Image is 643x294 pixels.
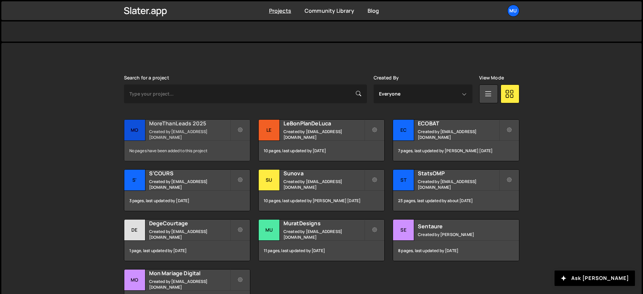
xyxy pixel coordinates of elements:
[393,191,519,211] div: 23 pages, last updated by about [DATE]
[124,241,250,261] div: 1 page, last updated by [DATE]
[259,241,384,261] div: 11 pages, last updated by [DATE]
[283,170,364,177] h2: Sunova
[124,141,250,161] div: No pages have been added to this project
[479,75,504,80] label: View Mode
[393,241,519,261] div: 8 pages, last updated by [DATE]
[149,179,230,190] small: Created by [EMAIL_ADDRESS][DOMAIN_NAME]
[393,170,414,191] div: St
[149,229,230,240] small: Created by [EMAIL_ADDRESS][DOMAIN_NAME]
[283,120,364,127] h2: LeBonPlanDeLuca
[124,84,367,103] input: Type your project...
[393,141,519,161] div: 7 pages, last updated by [PERSON_NAME] [DATE]
[418,232,499,237] small: Created by [PERSON_NAME]
[149,170,230,177] h2: S'COURS
[124,270,145,291] div: Mo
[149,279,230,290] small: Created by [EMAIL_ADDRESS][DOMAIN_NAME]
[305,7,354,14] a: Community Library
[124,191,250,211] div: 3 pages, last updated by [DATE]
[259,170,280,191] div: Su
[418,120,499,127] h2: ECOBAT
[124,170,145,191] div: S'
[259,120,280,141] div: Le
[124,119,250,161] a: Mo MoreThanLeads 2025 Created by [EMAIL_ADDRESS][DOMAIN_NAME] No pages have been added to this pr...
[393,169,519,211] a: St StatsOMP Created by [EMAIL_ADDRESS][DOMAIN_NAME] 23 pages, last updated by about [DATE]
[393,220,414,241] div: Se
[149,120,230,127] h2: MoreThanLeads 2025
[393,219,519,261] a: Se Sentaure Created by [PERSON_NAME] 8 pages, last updated by [DATE]
[259,220,280,241] div: Mu
[283,129,364,140] small: Created by [EMAIL_ADDRESS][DOMAIN_NAME]
[259,141,384,161] div: 10 pages, last updated by [DATE]
[393,119,519,161] a: EC ECOBAT Created by [EMAIL_ADDRESS][DOMAIN_NAME] 7 pages, last updated by [PERSON_NAME] [DATE]
[368,7,379,14] a: Blog
[283,220,364,227] h2: MuratDesigns
[418,170,499,177] h2: StatsOMP
[507,5,519,17] a: Mu
[258,219,385,261] a: Mu MuratDesigns Created by [EMAIL_ADDRESS][DOMAIN_NAME] 11 pages, last updated by [DATE]
[283,179,364,190] small: Created by [EMAIL_ADDRESS][DOMAIN_NAME]
[124,220,145,241] div: De
[124,75,169,80] label: Search for a project
[149,220,230,227] h2: DegeCourtage
[259,191,384,211] div: 10 pages, last updated by [PERSON_NAME] [DATE]
[258,119,385,161] a: Le LeBonPlanDeLuca Created by [EMAIL_ADDRESS][DOMAIN_NAME] 10 pages, last updated by [DATE]
[374,75,399,80] label: Created By
[418,223,499,230] h2: Sentaure
[418,179,499,190] small: Created by [EMAIL_ADDRESS][DOMAIN_NAME]
[555,271,635,286] button: Ask [PERSON_NAME]
[124,219,250,261] a: De DegeCourtage Created by [EMAIL_ADDRESS][DOMAIN_NAME] 1 page, last updated by [DATE]
[124,120,145,141] div: Mo
[393,120,414,141] div: EC
[283,229,364,240] small: Created by [EMAIL_ADDRESS][DOMAIN_NAME]
[258,169,385,211] a: Su Sunova Created by [EMAIL_ADDRESS][DOMAIN_NAME] 10 pages, last updated by [PERSON_NAME] [DATE]
[149,129,230,140] small: Created by [EMAIL_ADDRESS][DOMAIN_NAME]
[124,169,250,211] a: S' S'COURS Created by [EMAIL_ADDRESS][DOMAIN_NAME] 3 pages, last updated by [DATE]
[269,7,291,14] a: Projects
[149,270,230,277] h2: Mon Mariage Digital
[418,129,499,140] small: Created by [EMAIL_ADDRESS][DOMAIN_NAME]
